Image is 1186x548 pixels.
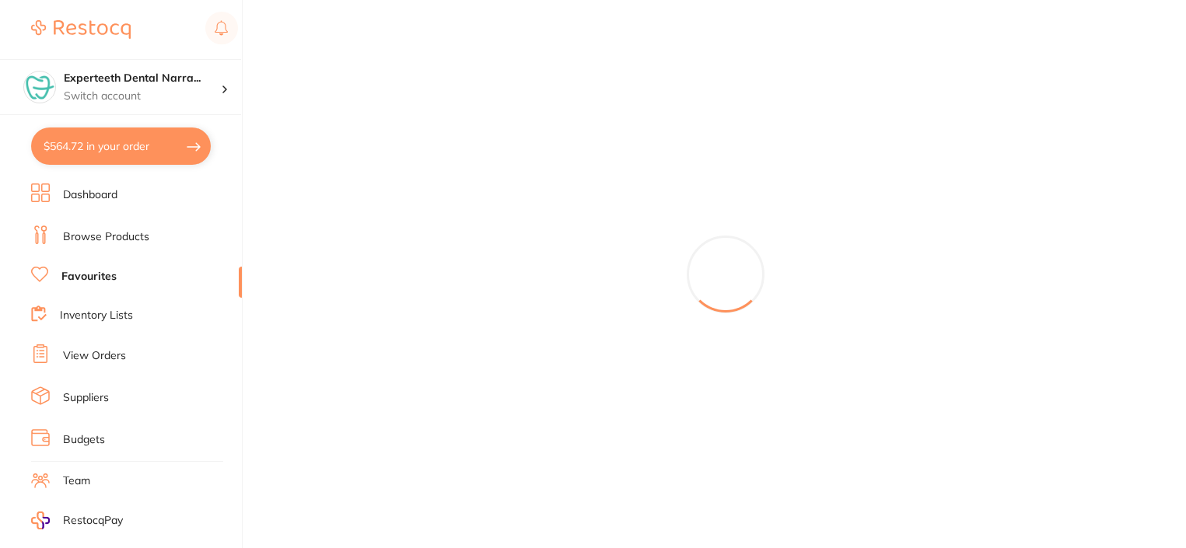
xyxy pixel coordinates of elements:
a: Suppliers [63,390,109,406]
a: Favourites [61,269,117,284]
a: RestocqPay [31,511,123,529]
h4: Experteeth Dental Narrabri [64,71,221,86]
a: Team [63,473,90,489]
a: Browse Products [63,229,149,245]
img: RestocqPay [31,511,50,529]
img: Restocq Logo [31,20,131,39]
a: Budgets [63,432,105,448]
a: Inventory Lists [60,308,133,323]
button: $564.72 in your order [31,127,211,165]
img: Experteeth Dental Narrabri [24,72,55,103]
p: Switch account [64,89,221,104]
a: View Orders [63,348,126,364]
a: Dashboard [63,187,117,203]
a: Restocq Logo [31,12,131,47]
span: RestocqPay [63,513,123,529]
